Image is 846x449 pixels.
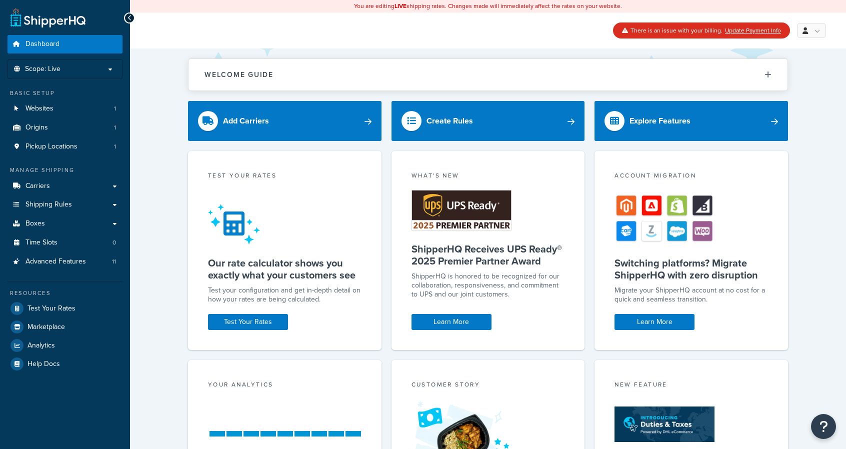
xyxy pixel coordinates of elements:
span: 1 [114,142,116,151]
div: Your Analytics [208,380,361,391]
a: Test Your Rates [208,314,288,330]
span: Pickup Locations [25,142,77,151]
span: Origins [25,123,48,132]
span: Shipping Rules [25,200,72,209]
li: Pickup Locations [7,137,122,156]
span: There is an issue with your billing. [630,26,722,35]
div: Test your rates [208,171,361,182]
a: Websites1 [7,99,122,118]
b: LIVE [394,1,406,10]
a: Time Slots0 [7,233,122,252]
div: Migrate your ShipperHQ account at no cost for a quick and seamless transition. [614,286,768,304]
div: Manage Shipping [7,166,122,174]
h5: ShipperHQ Receives UPS Ready® 2025 Premier Partner Award [411,243,565,267]
li: Time Slots [7,233,122,252]
span: Help Docs [27,360,60,368]
span: Boxes [25,219,45,228]
a: Analytics [7,336,122,354]
span: 1 [114,104,116,113]
span: Analytics [27,341,55,350]
span: Marketplace [27,323,65,331]
div: Customer Story [411,380,565,391]
button: Open Resource Center [811,414,836,439]
span: Carriers [25,182,50,190]
h2: Welcome Guide [204,71,273,78]
span: Scope: Live [25,65,60,73]
span: 1 [114,123,116,132]
a: Carriers [7,177,122,195]
div: Account Migration [614,171,768,182]
a: Origins1 [7,118,122,137]
a: Shipping Rules [7,195,122,214]
li: Advanced Features [7,252,122,271]
div: Test your configuration and get in-depth detail on how your rates are being calculated. [208,286,361,304]
a: Advanced Features11 [7,252,122,271]
span: 0 [112,238,116,247]
li: Websites [7,99,122,118]
span: Test Your Rates [27,304,75,313]
p: ShipperHQ is honored to be recognized for our collaboration, responsiveness, and commitment to UP... [411,272,565,299]
div: New Feature [614,380,768,391]
h5: Switching platforms? Migrate ShipperHQ with zero disruption [614,257,768,281]
a: Help Docs [7,355,122,373]
div: Resources [7,289,122,297]
div: What's New [411,171,565,182]
a: Add Carriers [188,101,381,141]
a: Learn More [614,314,694,330]
span: Time Slots [25,238,57,247]
button: Welcome Guide [188,59,787,90]
div: Add Carriers [223,114,269,128]
span: Advanced Features [25,257,86,266]
div: Create Rules [426,114,473,128]
a: Boxes [7,214,122,233]
a: Marketplace [7,318,122,336]
div: Basic Setup [7,89,122,97]
a: Update Payment Info [725,26,781,35]
li: Origins [7,118,122,137]
span: 11 [112,257,116,266]
a: Learn More [411,314,491,330]
span: Websites [25,104,53,113]
a: Test Your Rates [7,299,122,317]
a: Create Rules [391,101,585,141]
a: Dashboard [7,35,122,53]
a: Explore Features [594,101,788,141]
span: Dashboard [25,40,59,48]
a: Pickup Locations1 [7,137,122,156]
div: Explore Features [629,114,690,128]
h5: Our rate calculator shows you exactly what your customers see [208,257,361,281]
